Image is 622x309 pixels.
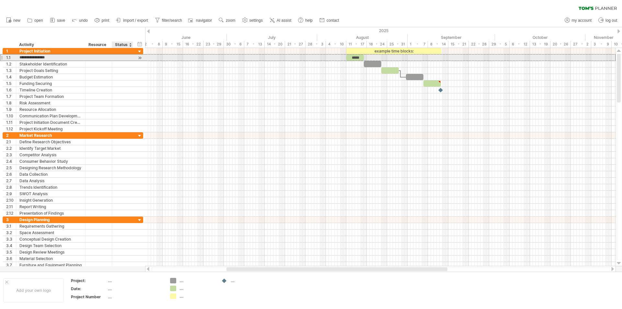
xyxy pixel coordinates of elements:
[448,41,469,48] div: 15 - 21
[318,16,341,25] a: contact
[605,18,617,23] span: log out
[530,41,550,48] div: 13 - 19
[469,41,489,48] div: 22 - 28
[102,18,109,23] span: print
[19,93,82,100] div: Project Team Formation
[327,18,339,23] span: contact
[408,41,428,48] div: 1 - 7
[265,41,285,48] div: 14 - 20
[19,119,82,125] div: Project Initiation Document Creation
[196,18,212,23] span: navigator
[6,54,16,61] div: 1.1
[19,204,82,210] div: Report Writing
[137,54,143,61] div: scroll to activity
[19,100,82,106] div: Risk Assessment
[367,41,387,48] div: 18 - 24
[19,171,82,177] div: Data Collection
[6,243,16,249] div: 3.4
[179,286,215,291] div: ....
[305,18,313,23] span: help
[227,34,317,41] div: July 2025
[6,61,16,67] div: 1.2
[57,18,65,23] span: save
[19,152,82,158] div: Competitor Analysis
[489,41,510,48] div: 29 - 5
[19,87,82,93] div: Timeline Creation
[19,48,82,54] div: Project Initiation
[19,197,82,203] div: Insight Generation
[277,18,291,23] span: AI assist
[163,41,183,48] div: 9 - 15
[5,16,22,25] a: new
[179,278,215,283] div: ....
[19,165,82,171] div: Designing Research Methodology
[19,256,82,262] div: Material Selection
[6,119,16,125] div: 1.11
[6,204,16,210] div: 2.11
[6,158,16,164] div: 2.4
[19,210,82,216] div: Presentation of Findings
[6,132,16,138] div: 2
[6,256,16,262] div: 3.6
[6,217,16,223] div: 3
[71,278,107,283] div: Project:
[123,18,148,23] span: import / export
[19,262,82,268] div: Furniture and Equipment Planning
[305,41,326,48] div: 28 - 3
[19,106,82,113] div: Resource Allocation
[48,16,67,25] a: save
[591,41,612,48] div: 3 - 9
[19,42,82,48] div: Activity
[6,236,16,242] div: 3.3
[346,41,367,48] div: 11 - 17
[6,100,16,106] div: 1.8
[6,113,16,119] div: 1.10
[19,61,82,67] div: Stakeholder Identification
[317,34,408,41] div: August 2025
[6,106,16,113] div: 1.9
[495,34,585,41] div: October 2025
[428,41,448,48] div: 8 - 14
[563,16,593,25] a: my account
[19,132,82,138] div: Market Research
[162,18,182,23] span: filter/search
[6,48,16,54] div: 1
[19,139,82,145] div: Define Research Objectives
[19,191,82,197] div: SWOT Analysis
[597,16,619,25] a: log out
[6,87,16,93] div: 1.6
[34,18,43,23] span: open
[3,278,64,303] div: Add your own logo
[19,80,82,87] div: Funding Securing
[6,126,16,132] div: 1.12
[108,294,162,300] div: ....
[510,41,530,48] div: 6 - 12
[19,223,82,229] div: Requirements Gathering
[19,243,82,249] div: Design Team Selection
[203,41,224,48] div: 23 - 29
[19,217,82,223] div: Design Planning
[187,16,214,25] a: navigator
[19,67,82,74] div: Project Goals Setting
[6,249,16,255] div: 3.5
[19,236,82,242] div: Conceptual Design Creation
[296,16,315,25] a: help
[285,41,305,48] div: 21 - 27
[226,18,235,23] span: zoom
[550,41,571,48] div: 20 - 26
[153,16,184,25] a: filter/search
[93,16,111,25] a: print
[244,41,265,48] div: 7 - 13
[346,48,441,54] div: example time blocks:
[108,278,162,283] div: ....
[572,18,592,23] span: my account
[13,18,20,23] span: new
[142,41,163,48] div: 2 - 8
[6,262,16,268] div: 3.7
[224,41,244,48] div: 30 - 6
[408,34,495,41] div: September 2025
[326,41,346,48] div: 4 - 10
[115,42,129,48] div: Status
[6,93,16,100] div: 1.7
[71,294,107,300] div: Project Number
